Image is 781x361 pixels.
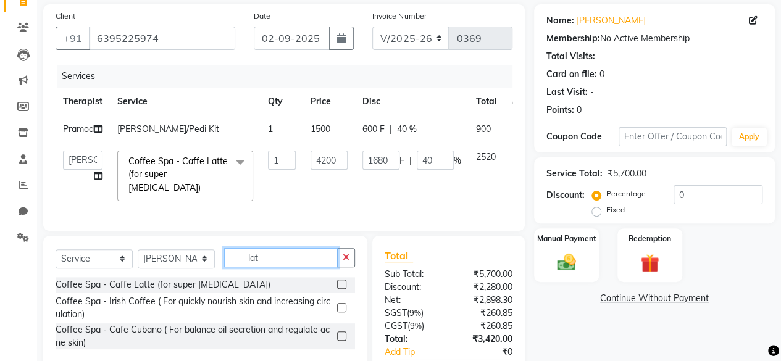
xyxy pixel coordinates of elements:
[454,154,461,167] span: %
[504,88,545,115] th: Action
[546,68,597,81] div: Card on file:
[56,10,75,22] label: Client
[546,167,603,180] div: Service Total:
[409,308,421,318] span: 9%
[56,278,270,291] div: Coffee Spa - Caffe Latte (for super [MEDICAL_DATA])
[201,182,206,193] a: x
[397,123,417,136] span: 40 %
[385,249,413,262] span: Total
[375,333,449,346] div: Total:
[546,130,619,143] div: Coupon Code
[63,123,94,135] span: Pramod
[469,88,504,115] th: Total
[410,321,422,331] span: 9%
[311,123,330,135] span: 1500
[551,252,582,273] img: _cash.svg
[448,333,522,346] div: ₹3,420.00
[606,204,625,215] label: Fixed
[56,27,90,50] button: +91
[128,156,228,193] span: Coffee Spa - Caffe Latte (for super [MEDICAL_DATA])
[375,268,449,281] div: Sub Total:
[476,151,496,162] span: 2520
[577,104,582,117] div: 0
[448,320,522,333] div: ₹260.85
[372,10,426,22] label: Invoice Number
[110,88,261,115] th: Service
[546,86,588,99] div: Last Visit:
[303,88,355,115] th: Price
[224,248,338,267] input: Search or Scan
[385,320,407,331] span: CGST
[261,88,303,115] th: Qty
[56,88,110,115] th: Therapist
[254,10,270,22] label: Date
[546,104,574,117] div: Points:
[409,154,412,167] span: |
[390,123,392,136] span: |
[599,68,604,81] div: 0
[375,307,449,320] div: ( )
[117,123,219,135] span: [PERSON_NAME]/Pedi Kit
[546,32,762,45] div: No Active Membership
[629,233,671,244] label: Redemption
[448,294,522,307] div: ₹2,898.30
[56,295,332,321] div: Coffee Spa - Irish Coffee ( For quickly nourish skin and increasing circulation)
[606,188,646,199] label: Percentage
[375,281,449,294] div: Discount:
[375,294,449,307] div: Net:
[56,323,332,349] div: Coffee Spa - Cafe Cubano ( For balance oil secretion and regulate acne skin)
[546,32,600,45] div: Membership:
[476,123,491,135] span: 900
[375,346,461,359] a: Add Tip
[89,27,235,50] input: Search by Name/Mobile/Email/Code
[635,252,665,275] img: _gift.svg
[362,123,385,136] span: 600 F
[546,189,585,202] div: Discount:
[448,307,522,320] div: ₹260.85
[385,307,407,318] span: SGST
[399,154,404,167] span: F
[619,127,727,146] input: Enter Offer / Coupon Code
[448,281,522,294] div: ₹2,280.00
[461,346,522,359] div: ₹0
[577,14,646,27] a: [PERSON_NAME]
[590,86,594,99] div: -
[355,88,469,115] th: Disc
[537,292,772,305] a: Continue Without Payment
[546,50,595,63] div: Total Visits:
[537,233,596,244] label: Manual Payment
[546,14,574,27] div: Name:
[375,320,449,333] div: ( )
[57,65,522,88] div: Services
[268,123,273,135] span: 1
[732,128,767,146] button: Apply
[608,167,646,180] div: ₹5,700.00
[448,268,522,281] div: ₹5,700.00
